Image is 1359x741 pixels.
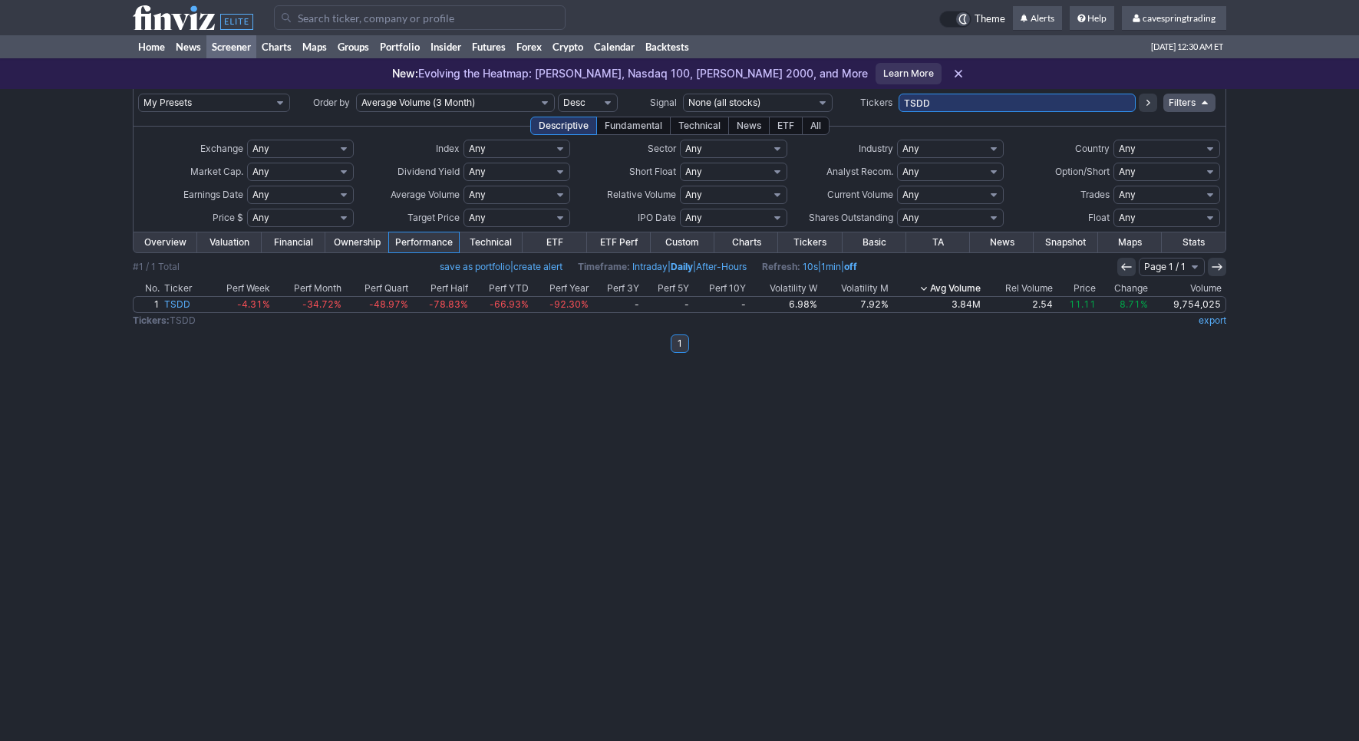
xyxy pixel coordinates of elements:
[891,297,984,312] a: 3.84M
[1098,232,1162,252] a: Maps
[678,334,682,353] b: 1
[671,334,689,353] a: 1
[531,297,591,312] a: -92.30%
[425,35,467,58] a: Insider
[272,297,344,312] a: -34.72%
[876,63,942,84] a: Learn More
[459,232,523,252] a: Technical
[1013,6,1062,31] a: Alerts
[429,298,468,310] span: -78.83%
[802,117,830,135] div: All
[1150,297,1225,312] a: 9,754,025
[906,232,970,252] a: TA
[607,189,676,200] span: Relative Volume
[1151,35,1223,58] span: [DATE] 12:30 AM ET
[302,298,341,310] span: -34.72%
[1098,297,1151,312] a: 8.71%
[983,281,1054,296] th: Rel Volume
[369,298,408,310] span: -48.97%
[651,232,714,252] a: Custom
[407,212,460,223] span: Target Price
[1199,315,1226,326] a: export
[272,281,344,296] th: Perf Month
[769,117,803,135] div: ETF
[728,117,770,135] div: News
[778,232,842,252] a: Tickers
[190,166,243,177] span: Market Cap.
[1070,6,1114,31] a: Help
[200,143,243,154] span: Exchange
[133,313,892,328] td: TSDD
[470,297,531,312] a: -66.93%
[133,281,162,296] th: No.
[467,35,511,58] a: Futures
[939,11,1005,28] a: Theme
[859,143,893,154] span: Industry
[344,297,410,312] a: -48.97%
[578,259,747,275] span: | |
[1122,6,1226,31] a: cavespringtrading
[803,261,818,272] a: 10s
[1055,281,1098,296] th: Price
[650,97,677,108] span: Signal
[1163,94,1216,112] a: Filters
[547,35,589,58] a: Crypto
[596,117,671,135] div: Fundamental
[344,281,410,296] th: Perf Quart
[313,97,350,108] span: Order by
[642,297,691,312] a: -
[821,261,841,272] a: 1min
[670,117,729,135] div: Technical
[587,232,651,252] a: ETF Perf
[748,281,820,296] th: Volatility W
[325,232,389,252] a: Ownership
[1098,281,1151,296] th: Change
[411,281,470,296] th: Perf Half
[170,35,206,58] a: News
[262,232,325,252] a: Financial
[748,297,820,312] a: 6.98%
[671,261,693,272] a: Daily
[762,259,857,275] span: | |
[389,232,459,252] a: Performance
[843,232,906,252] a: Basic
[549,298,589,310] span: -92.30%
[820,297,891,312] a: 7.92%
[256,35,297,58] a: Charts
[213,212,243,223] span: Price $
[696,261,747,272] a: After-Hours
[648,143,676,154] span: Sector
[206,281,272,296] th: Perf Week
[578,261,630,272] b: Timeframe:
[640,35,694,58] a: Backtests
[844,261,857,272] a: off
[411,297,470,312] a: -78.83%
[523,232,586,252] a: ETF
[531,281,591,296] th: Perf Year
[714,232,778,252] a: Charts
[133,259,180,275] div: #1 / 1 Total
[1162,232,1225,252] a: Stats
[1088,212,1110,223] span: Float
[1143,12,1216,24] span: cavespringtrading
[762,261,800,272] b: Refresh:
[206,35,256,58] a: Screener
[133,35,170,58] a: Home
[134,232,197,252] a: Overview
[1034,232,1097,252] a: Snapshot
[589,35,640,58] a: Calendar
[237,298,270,310] span: -4.31%
[891,281,984,296] th: Avg Volume
[826,166,893,177] span: Analyst Recom.
[975,11,1005,28] span: Theme
[274,5,566,30] input: Search
[1075,143,1110,154] span: Country
[530,117,597,135] div: Descriptive
[392,67,418,80] span: New:
[983,297,1054,312] a: 2.54
[1150,281,1226,296] th: Volume
[397,166,460,177] span: Dividend Yield
[440,259,562,275] span: |
[513,261,562,272] a: create alert
[591,297,642,312] a: -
